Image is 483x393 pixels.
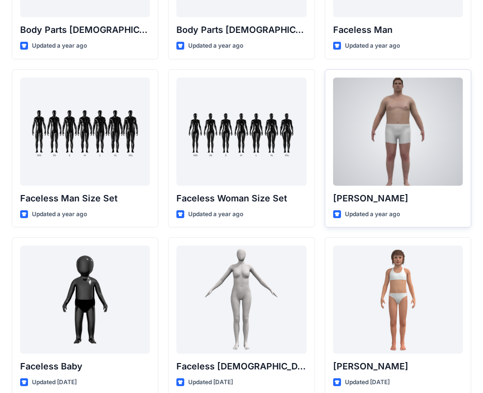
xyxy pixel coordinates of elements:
[188,209,243,220] p: Updated a year ago
[176,78,306,186] a: Faceless Woman Size Set
[333,360,463,373] p: [PERSON_NAME]
[20,192,150,205] p: Faceless Man Size Set
[345,41,400,51] p: Updated a year ago
[176,246,306,354] a: Faceless Female CN Lite
[32,41,87,51] p: Updated a year ago
[32,377,77,388] p: Updated [DATE]
[333,246,463,354] a: Emily
[188,377,233,388] p: Updated [DATE]
[176,23,306,37] p: Body Parts [DEMOGRAPHIC_DATA]
[333,192,463,205] p: [PERSON_NAME]
[333,23,463,37] p: Faceless Man
[176,192,306,205] p: Faceless Woman Size Set
[345,209,400,220] p: Updated a year ago
[188,41,243,51] p: Updated a year ago
[20,23,150,37] p: Body Parts [DEMOGRAPHIC_DATA]
[20,78,150,186] a: Faceless Man Size Set
[333,78,463,186] a: Joseph
[345,377,390,388] p: Updated [DATE]
[20,360,150,373] p: Faceless Baby
[176,360,306,373] p: Faceless [DEMOGRAPHIC_DATA] CN Lite
[20,246,150,354] a: Faceless Baby
[32,209,87,220] p: Updated a year ago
